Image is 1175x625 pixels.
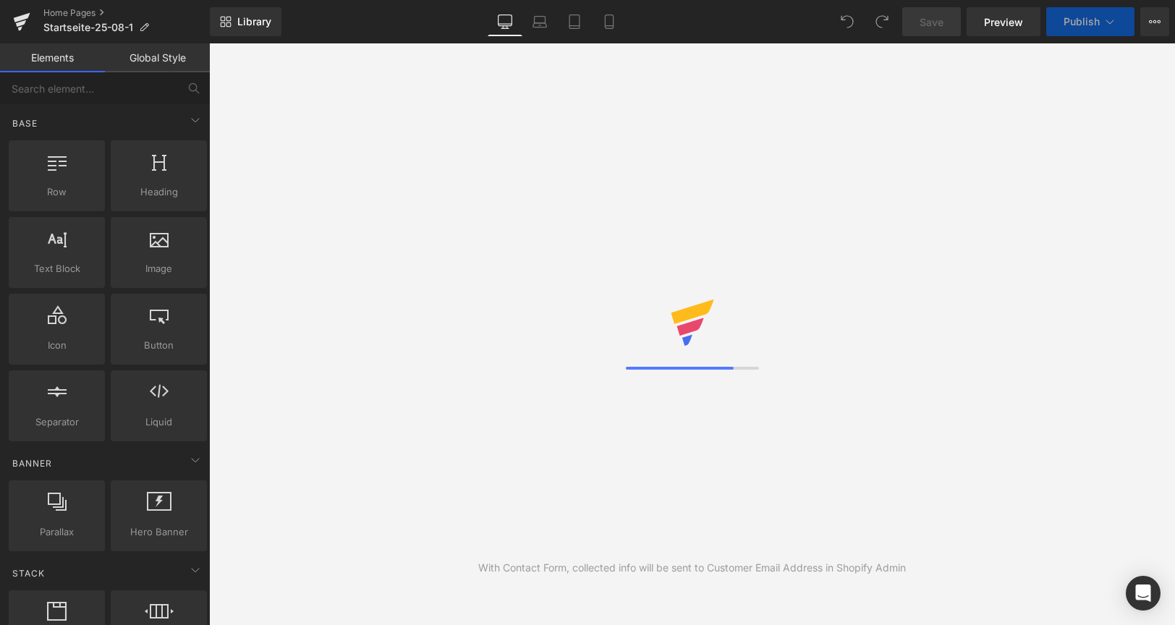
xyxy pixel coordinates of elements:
span: Heading [115,184,203,200]
a: Global Style [105,43,210,72]
span: Preview [984,14,1023,30]
button: More [1140,7,1169,36]
span: Publish [1064,16,1100,27]
span: Image [115,261,203,276]
a: Laptop [522,7,557,36]
a: Desktop [488,7,522,36]
span: Button [115,338,203,353]
button: Redo [868,7,896,36]
span: Separator [13,414,101,430]
span: Row [13,184,101,200]
span: Base [11,116,39,130]
span: Icon [13,338,101,353]
a: Tablet [557,7,592,36]
span: Save [920,14,943,30]
div: With Contact Form, collected info will be sent to Customer Email Address in Shopify Admin [478,560,906,576]
div: Open Intercom Messenger [1126,576,1161,611]
a: Home Pages [43,7,210,19]
span: Startseite-25-08-1 [43,22,133,33]
span: Banner [11,456,54,470]
a: Mobile [592,7,627,36]
span: Liquid [115,414,203,430]
a: Preview [967,7,1040,36]
span: Text Block [13,261,101,276]
a: New Library [210,7,281,36]
span: Library [237,15,271,28]
span: Hero Banner [115,524,203,540]
button: Undo [833,7,862,36]
span: Stack [11,566,46,580]
span: Parallax [13,524,101,540]
button: Publish [1046,7,1134,36]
